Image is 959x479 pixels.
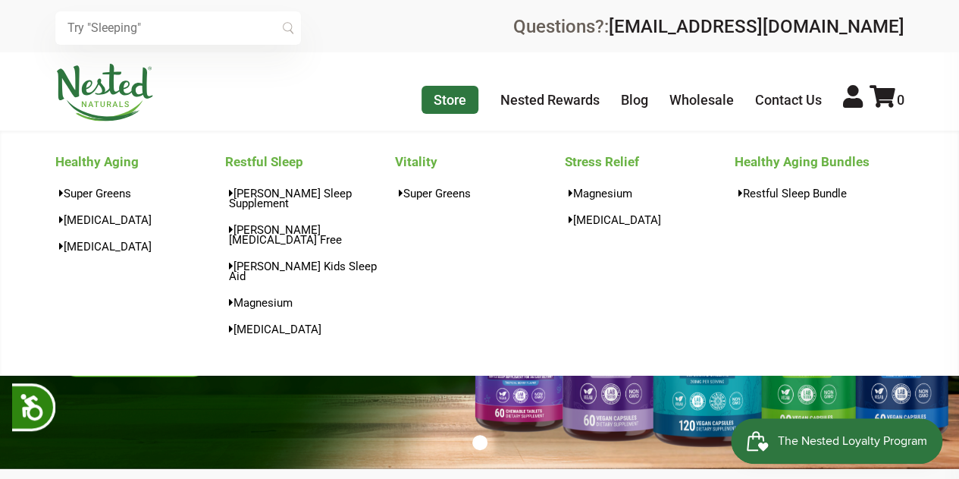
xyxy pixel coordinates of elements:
a: [EMAIL_ADDRESS][DOMAIN_NAME] [609,16,904,37]
button: 1 of 1 [472,435,487,450]
a: Super Greens [55,182,225,204]
a: Restful Sleep [225,150,395,174]
img: Nested Naturals [55,64,154,121]
a: Magnesium [565,182,735,204]
iframe: Button to open loyalty program pop-up [731,418,944,464]
a: [PERSON_NAME][MEDICAL_DATA] Free [225,219,395,251]
span: 0 [897,92,904,108]
a: Wholesale [669,92,734,108]
a: Contact Us [755,92,822,108]
div: Questions?: [513,17,904,36]
a: Healthy Aging [55,150,225,174]
a: [MEDICAL_DATA] [565,209,735,231]
a: [PERSON_NAME] Sleep Supplement [225,182,395,214]
a: 0 [870,92,904,108]
a: Blog [621,92,648,108]
a: Store [422,86,478,114]
a: [PERSON_NAME] Kids Sleep Aid [225,255,395,287]
a: Nested Rewards [500,92,600,108]
a: Super Greens [395,182,565,204]
a: Stress Relief [565,150,735,174]
a: Restful Sleep Bundle [735,182,904,204]
a: [MEDICAL_DATA] [55,235,225,257]
a: Vitality [395,150,565,174]
a: Magnesium [225,291,395,314]
a: [MEDICAL_DATA] [55,209,225,231]
a: Healthy Aging Bundles [735,150,904,174]
input: Try "Sleeping" [55,11,301,45]
a: [MEDICAL_DATA] [225,318,395,340]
